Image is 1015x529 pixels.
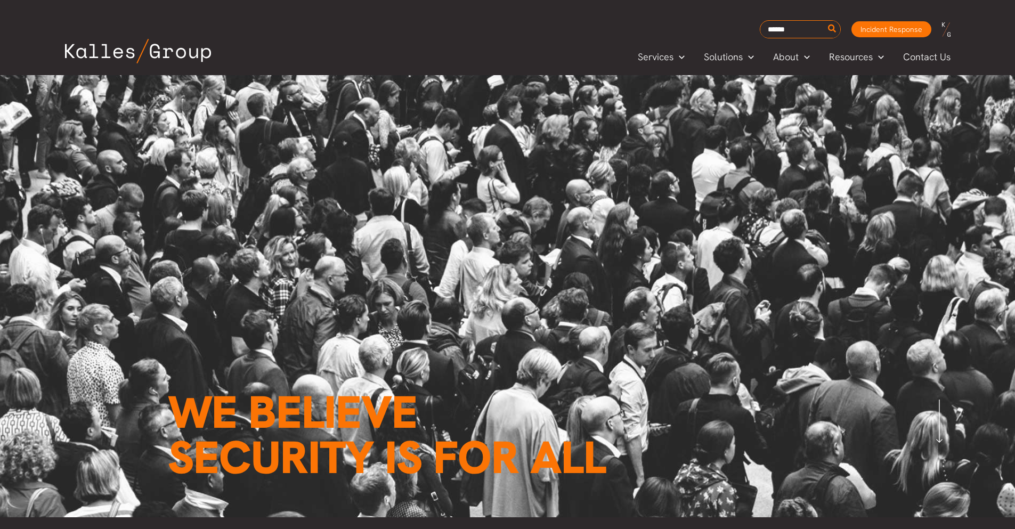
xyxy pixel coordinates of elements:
span: About [773,49,799,65]
button: Search [826,21,839,38]
span: Contact Us [903,49,951,65]
span: We believe Security is for all [168,382,606,487]
img: Kalles Group [65,39,211,63]
a: ResourcesMenu Toggle [819,49,894,65]
nav: Primary Site Navigation [628,48,961,66]
a: ServicesMenu Toggle [628,49,694,65]
span: Resources [829,49,873,65]
a: Incident Response [851,21,931,37]
a: Contact Us [894,49,961,65]
span: Services [638,49,673,65]
a: AboutMenu Toggle [764,49,819,65]
span: Menu Toggle [873,49,884,65]
span: Menu Toggle [743,49,754,65]
a: SolutionsMenu Toggle [694,49,764,65]
span: Solutions [704,49,743,65]
span: Menu Toggle [799,49,810,65]
span: Menu Toggle [673,49,685,65]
